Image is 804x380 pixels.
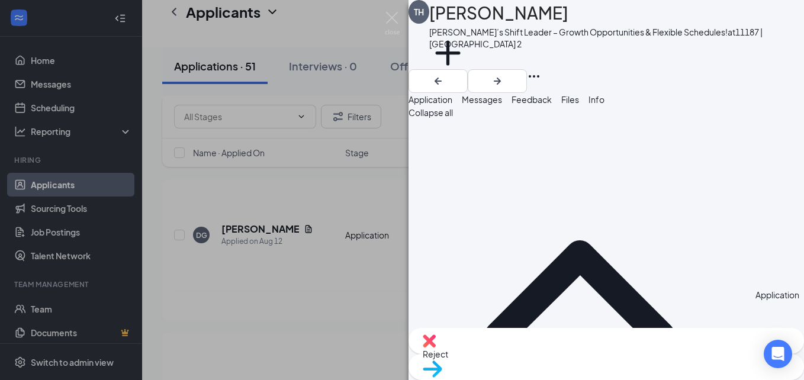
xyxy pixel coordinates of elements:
span: Feedback [512,94,552,105]
div: Open Intercom Messenger [764,340,792,368]
button: ArrowLeftNew [409,69,468,93]
div: TH [414,6,424,18]
button: ArrowRight [468,69,527,93]
div: Application [755,288,799,301]
button: PlusAdd a tag [429,34,467,85]
span: Messages [462,94,502,105]
span: Files [561,94,579,105]
svg: Plus [429,34,467,72]
svg: Ellipses [527,69,541,83]
span: Application [409,94,452,105]
span: Reject [423,349,448,359]
span: Collapse all [409,107,453,118]
svg: ArrowLeftNew [431,74,445,88]
span: Info [588,94,604,105]
svg: ArrowRight [490,74,504,88]
div: [PERSON_NAME]’s Shift Leader – Growth Opportunities & Flexible Schedules! at 11187 | [GEOGRAPHIC_... [429,26,804,50]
